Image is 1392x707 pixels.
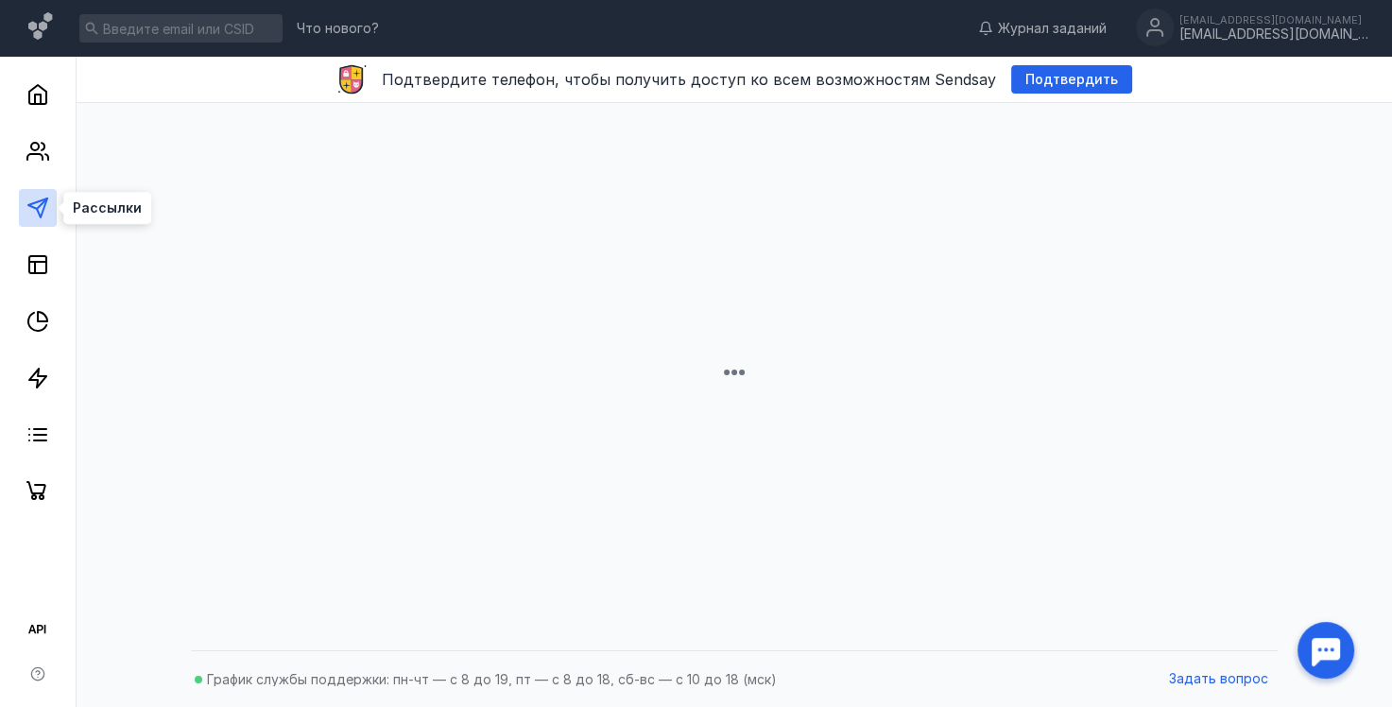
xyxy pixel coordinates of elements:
span: Рассылки [73,201,142,215]
a: Что нового? [287,22,388,35]
span: Задать вопрос [1169,671,1268,687]
input: Введите email или CSID [79,14,283,43]
a: Журнал заданий [969,19,1116,38]
span: Подтвердить [1025,72,1118,88]
div: [EMAIL_ADDRESS][DOMAIN_NAME] [1179,26,1368,43]
span: Подтвердите телефон, чтобы получить доступ ко всем возможностям Sendsay [382,70,996,89]
span: Что нового? [297,22,379,35]
span: График службы поддержки: пн-чт — с 8 до 19, пт — с 8 до 18, сб-вс — с 10 до 18 (мск) [207,671,777,687]
div: [EMAIL_ADDRESS][DOMAIN_NAME] [1179,14,1368,26]
button: Задать вопрос [1160,665,1278,694]
button: Подтвердить [1011,65,1132,94]
span: Журнал заданий [998,19,1107,38]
